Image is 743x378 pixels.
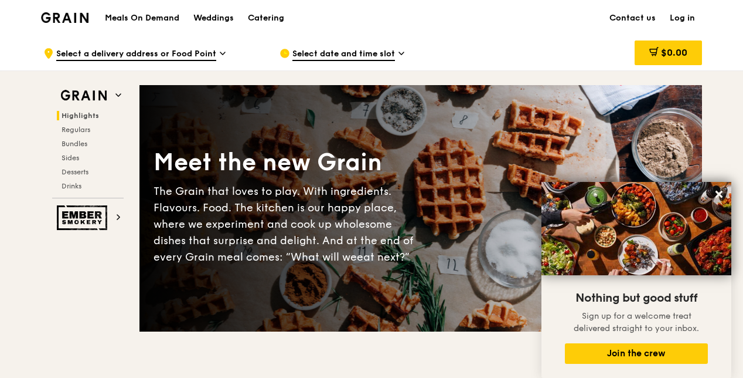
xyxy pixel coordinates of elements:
[62,154,79,162] span: Sides
[565,343,708,364] button: Join the crew
[41,12,88,23] img: Grain
[292,48,395,61] span: Select date and time slot
[710,185,728,204] button: Close
[105,12,179,24] h1: Meals On Demand
[241,1,291,36] a: Catering
[574,311,699,333] span: Sign up for a welcome treat delivered straight to your inbox.
[661,47,687,58] span: $0.00
[663,1,702,36] a: Log in
[193,1,234,36] div: Weddings
[62,168,88,176] span: Desserts
[56,48,216,61] span: Select a delivery address or Food Point
[57,205,111,230] img: Ember Smokery web logo
[154,147,421,178] div: Meet the new Grain
[62,182,81,190] span: Drinks
[154,183,421,265] div: The Grain that loves to play. With ingredients. Flavours. Food. The kitchen is our happy place, w...
[186,1,241,36] a: Weddings
[541,182,731,275] img: DSC07876-Edit02-Large.jpeg
[357,251,410,264] span: eat next?”
[57,85,111,106] img: Grain web logo
[575,291,697,305] span: Nothing but good stuff
[62,126,90,134] span: Regulars
[62,140,87,148] span: Bundles
[248,1,284,36] div: Catering
[62,112,99,120] span: Highlights
[602,1,663,36] a: Contact us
